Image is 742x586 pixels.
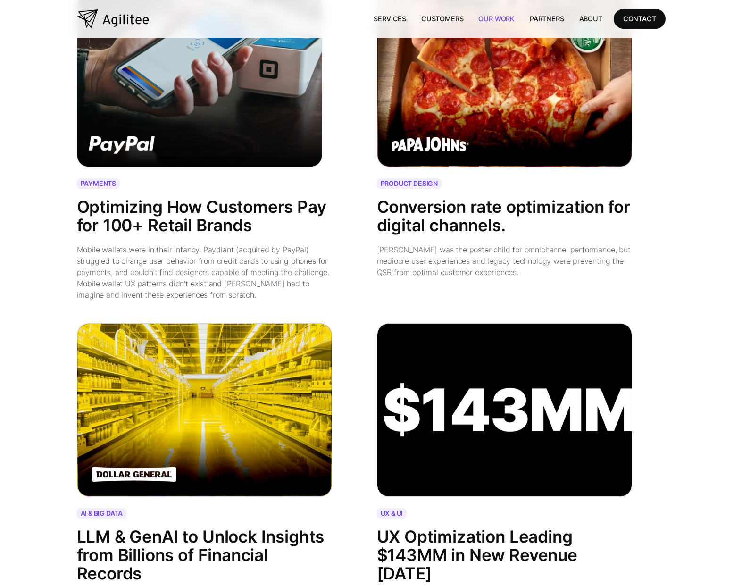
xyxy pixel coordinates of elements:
div: Mobile wallets were in their infancy. Paydiant (acquired by PayPal) struggled to change user beha... [77,244,333,301]
div: Optimizing How Customers Pay for 100+ Retail Brands [77,198,333,234]
div: [PERSON_NAME] was the poster child for omnichannel performance, but mediocre user experiences and... [377,244,633,278]
div: LLM & GenAI to Unlock Insights from Billions of Financial Records [77,528,333,583]
a: Partners [522,9,572,28]
div: PAYMENTS [81,180,117,187]
div: CONTACT [623,13,656,25]
div: PRODUCT DESIGN [381,180,438,187]
a: Our Work [471,9,522,28]
div: Conversion rate optimization for digital channels. [377,198,633,234]
div: UX & UI [381,510,403,517]
div: UX Optimization Leading $143MM in New Revenue [DATE] [377,528,633,583]
a: Services [366,9,414,28]
a: CONTACT [614,9,666,28]
a: home [77,9,149,28]
a: Customers [414,9,471,28]
div: AI & BIG DATA [81,510,123,517]
a: About [572,9,610,28]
